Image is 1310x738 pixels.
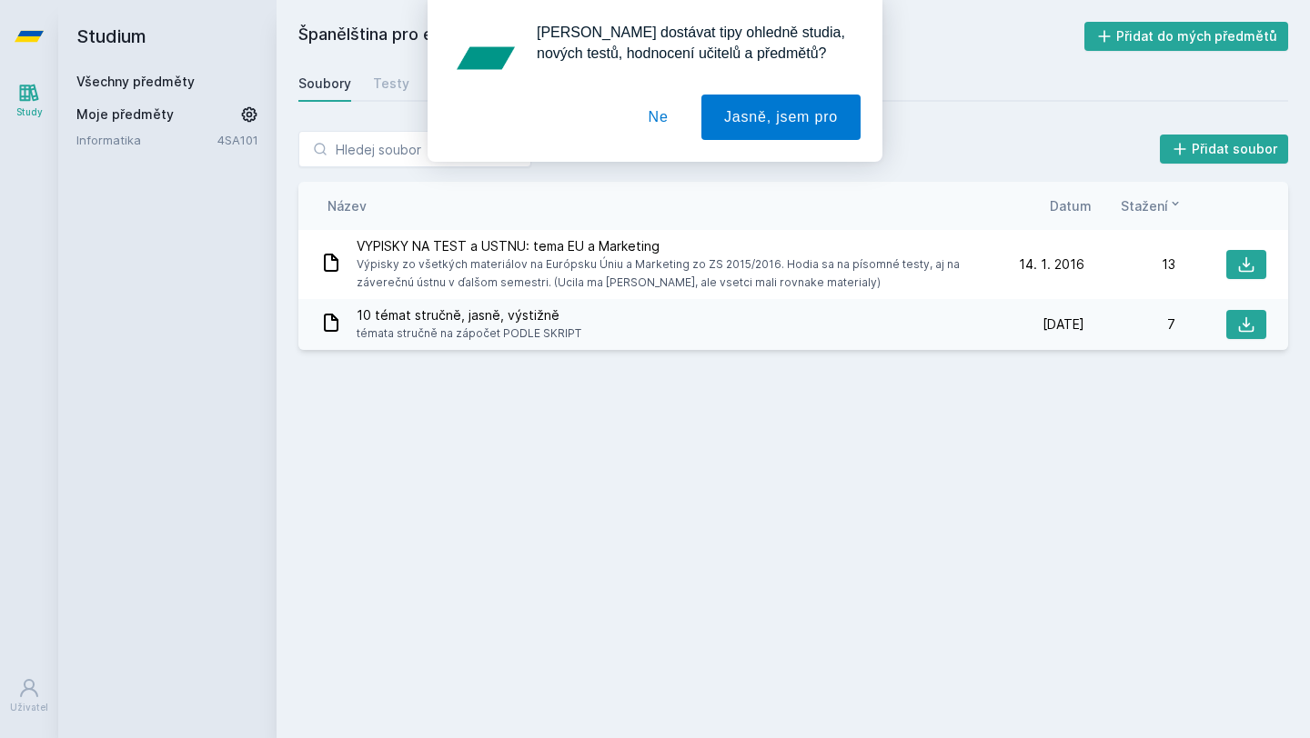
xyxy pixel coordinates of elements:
[1019,255,1084,274] span: 14. 1. 2016
[357,255,986,292] span: Výpisky zo všetkých materiálov na Európsku Úniu a Marketing zo ZS 2015/2016. Hodia sa na písomné ...
[626,95,691,140] button: Ne
[449,22,522,95] img: notification icon
[1084,315,1175,334] div: 7
[10,701,48,714] div: Uživatel
[357,324,581,343] span: témata stručně na zápočet PODLE SKRIPT
[327,196,367,215] button: Název
[357,306,581,324] span: 10 témat stručně, jasně, výstižně
[1084,255,1175,274] div: 13
[1121,196,1183,215] button: Stažení
[701,95,861,140] button: Jasně, jsem pro
[1050,196,1092,215] button: Datum
[1121,196,1168,215] span: Stažení
[357,237,986,255] span: VYPISKY NA TEST a USTNU: tema EU a Marketing
[1043,315,1084,334] span: [DATE]
[522,22,861,64] div: [PERSON_NAME] dostávat tipy ohledně studia, nových testů, hodnocení učitelů a předmětů?
[4,668,55,723] a: Uživatel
